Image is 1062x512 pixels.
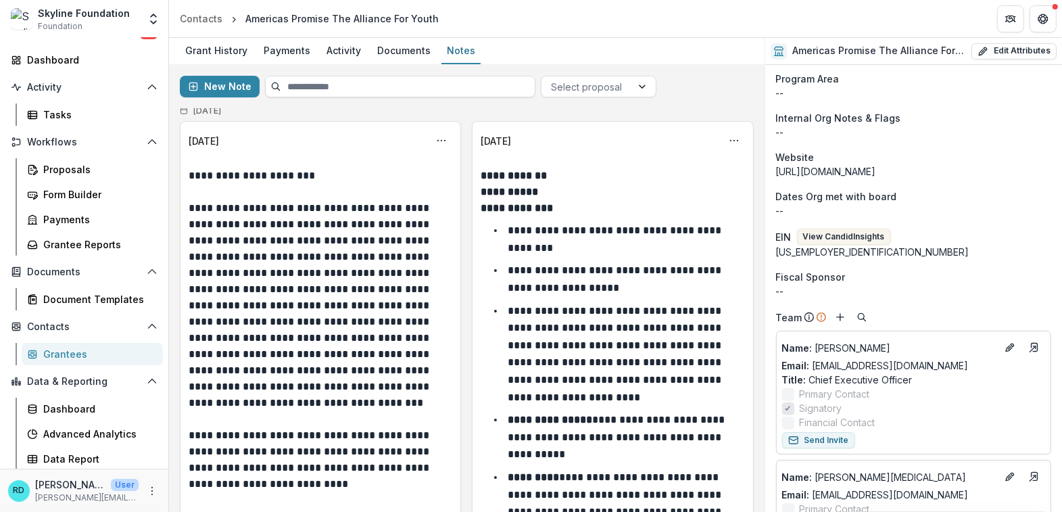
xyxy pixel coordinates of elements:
span: Internal Org Notes & Flags [776,111,901,125]
button: More [144,483,160,499]
p: -- [776,204,1051,218]
div: Activity [321,41,366,60]
a: Proposals [22,158,163,181]
p: -- [776,125,1051,139]
a: Grantees [22,343,163,365]
a: Name: [PERSON_NAME][MEDICAL_DATA] [782,470,996,484]
div: [DATE] [481,134,511,148]
a: Grantee Reports [22,233,163,256]
button: Open Contacts [5,316,163,338]
a: Payments [22,208,163,231]
p: Team [776,310,802,325]
p: Chief Executive Officer [782,373,1045,387]
button: Edit [1002,469,1018,485]
span: Signatory [800,401,842,415]
div: Skyline Foundation [38,6,130,20]
span: Dates Org met with board [776,189,897,204]
span: Fiscal Sponsor [776,270,846,284]
div: Proposals [43,162,152,177]
a: [URL][DOMAIN_NAME] [776,166,876,177]
a: Grant History [180,38,253,64]
span: Email: [782,360,810,371]
button: Edit Attributes [971,43,1057,60]
div: Dashboard [43,402,152,416]
span: Documents [27,266,141,278]
div: -- [776,284,1051,298]
span: Workflows [27,137,141,148]
button: New Note [180,76,260,97]
div: Dashboard [27,53,152,67]
p: [PERSON_NAME][EMAIL_ADDRESS][DOMAIN_NAME] [35,492,139,504]
h2: [DATE] [193,106,221,116]
span: Primary Contact [800,387,870,401]
span: Program Area [776,72,840,86]
span: Website [776,150,815,164]
div: Grantees [43,347,152,361]
p: [PERSON_NAME][MEDICAL_DATA] [782,470,996,484]
div: [DATE] [189,134,219,148]
p: [PERSON_NAME] [782,341,996,355]
nav: breadcrumb [174,9,444,28]
a: Email: [EMAIL_ADDRESS][DOMAIN_NAME] [782,488,969,502]
button: Get Help [1030,5,1057,32]
a: Tasks [22,103,163,126]
button: Open Activity [5,76,163,98]
img: Skyline Foundation [11,8,32,30]
div: Data Report [43,452,152,466]
span: Financial Contact [800,415,875,429]
p: User [111,479,139,491]
p: EIN [776,230,792,244]
button: Open Documents [5,261,163,283]
button: Open entity switcher [144,5,163,32]
button: Options [431,130,452,152]
a: Advanced Analytics [22,423,163,445]
a: Form Builder [22,183,163,206]
div: Tasks [43,108,152,122]
a: Payments [258,38,316,64]
a: Data Report [22,448,163,470]
button: Partners [997,5,1024,32]
a: Contacts [174,9,228,28]
div: Notes [441,41,481,60]
a: Documents [372,38,436,64]
h2: Americas Promise The Alliance For Youth [792,45,966,57]
a: Dashboard [5,49,163,71]
div: Payments [258,41,316,60]
a: Go to contact [1023,337,1045,358]
button: Open Workflows [5,131,163,153]
div: Payments [43,212,152,227]
p: -- [776,86,1051,100]
button: Add [832,309,848,325]
a: Activity [321,38,366,64]
a: Go to contact [1023,466,1045,488]
a: Email: [EMAIL_ADDRESS][DOMAIN_NAME] [782,358,969,373]
button: Send Invite [782,432,855,448]
span: Email: [782,489,810,501]
p: [PERSON_NAME] [35,478,105,492]
span: Title : [782,374,806,386]
div: Document Templates [43,292,152,306]
div: Americas Promise The Alliance For Youth [245,11,439,26]
div: Grant History [180,41,253,60]
a: Dashboard [22,398,163,420]
button: Open Data & Reporting [5,371,163,392]
div: [US_EMPLOYER_IDENTIFICATION_NUMBER] [776,245,1051,259]
div: Documents [372,41,436,60]
a: Document Templates [22,288,163,310]
button: Search [854,309,870,325]
button: Options [723,130,745,152]
span: Name : [782,471,813,483]
div: Grantee Reports [43,237,152,252]
button: View CandidInsights [797,229,891,245]
span: Activity [27,82,141,93]
div: Contacts [180,11,222,26]
div: Form Builder [43,187,152,202]
a: Notes [441,38,481,64]
span: Foundation [38,20,82,32]
span: Name : [782,342,813,354]
span: Contacts [27,321,141,333]
div: Raquel Donoso [14,486,25,495]
a: Name: [PERSON_NAME] [782,341,996,355]
button: Edit [1002,340,1018,356]
div: Advanced Analytics [43,427,152,441]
